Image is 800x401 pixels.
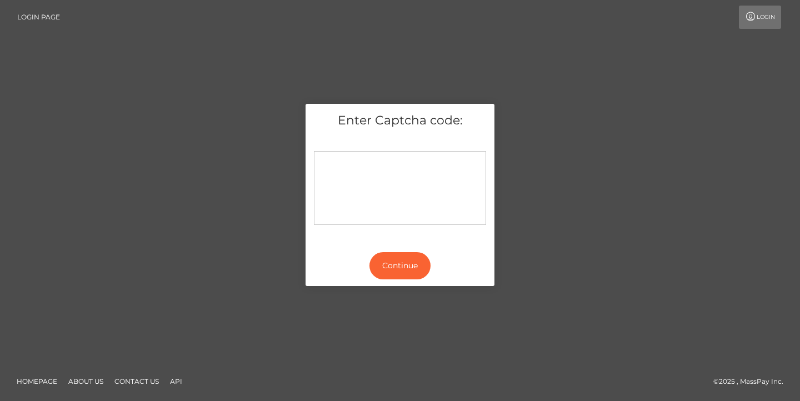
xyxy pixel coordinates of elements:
a: About Us [64,373,108,390]
h5: Enter Captcha code: [314,112,486,129]
div: © 2025 , MassPay Inc. [713,375,792,388]
div: Captcha widget loading... [314,151,486,225]
a: Login [739,6,781,29]
a: API [166,373,187,390]
a: Login Page [17,6,60,29]
a: Homepage [12,373,62,390]
button: Continue [369,252,431,279]
a: Contact Us [110,373,163,390]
